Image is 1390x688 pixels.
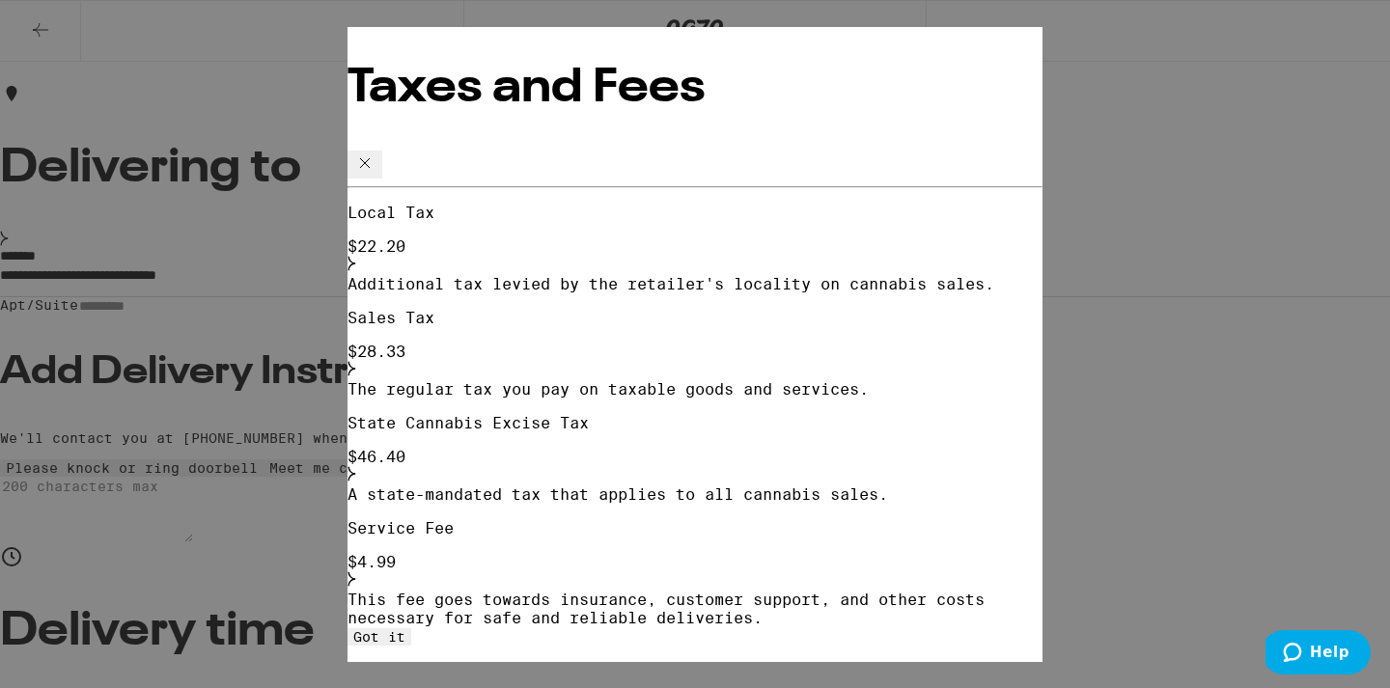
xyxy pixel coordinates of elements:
span: Got it [353,628,405,644]
span: $ 22.20 [347,236,405,255]
span: This fee goes towards insurance, customer support, and other costs necessary for safe and reliabl... [347,590,985,626]
button: Got it [347,627,411,645]
span: $ 46.40 [347,447,405,465]
p: State Cannabis Excise Tax [347,413,1042,431]
span: A state-mandated tax that applies to all cannabis sales. [347,484,888,503]
span: $ 4.99 [347,552,396,570]
p: Local Tax [347,203,1042,221]
span: $ 28.33 [347,342,405,360]
span: The regular tax you pay on taxable goods and services. [347,379,869,398]
span: Additional tax levied by the retailer's locality on cannabis sales. [347,274,994,292]
h2: Taxes and Fees [347,65,1042,111]
p: Sales Tax [347,308,1042,326]
p: Service Fee [347,518,1042,537]
iframe: Opens a widget where you can find more information [1265,630,1371,678]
